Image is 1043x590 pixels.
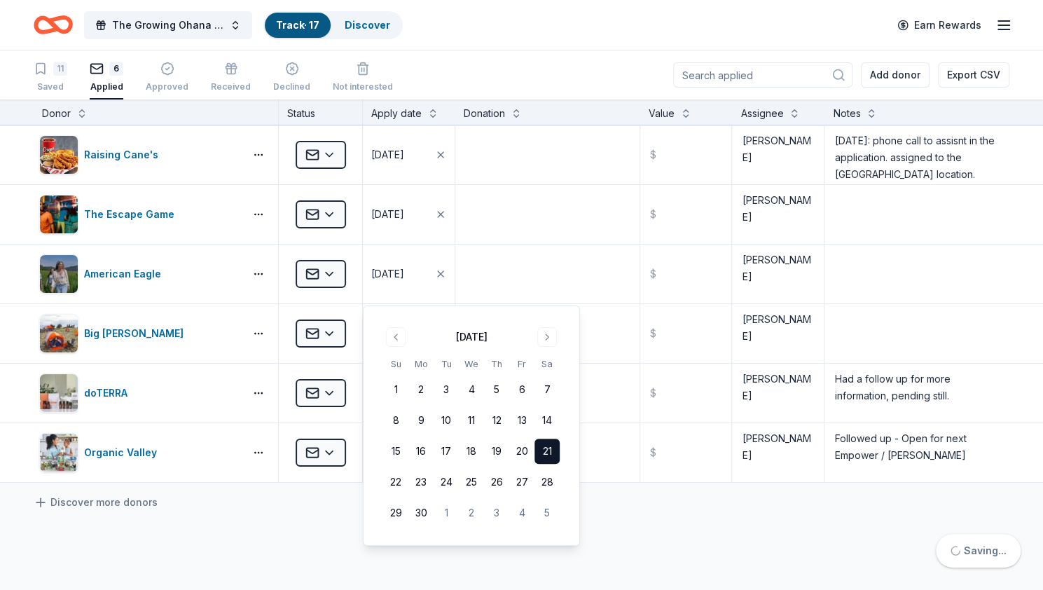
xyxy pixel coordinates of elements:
[464,105,505,122] div: Donation
[459,377,484,402] button: 4
[40,434,78,472] img: Image for Organic Valley
[484,500,509,526] button: 3
[484,408,509,433] button: 12
[434,377,459,402] button: 3
[345,19,390,31] a: Discover
[39,254,239,294] button: Image for American EagleAmerican Eagle
[509,377,534,402] button: 6
[273,56,310,100] button: Declined
[109,62,123,76] div: 6
[408,377,434,402] button: 2
[509,500,534,526] button: 4
[740,105,783,122] div: Assignee
[484,377,509,402] button: 5
[408,408,434,433] button: 9
[363,245,455,303] button: [DATE]
[509,439,534,464] button: 20
[484,439,509,464] button: 19
[90,56,123,100] button: 6Applied
[40,195,78,233] img: Image for The Escape Game
[459,500,484,526] button: 2
[509,357,534,371] th: Friday
[363,185,455,244] button: [DATE]
[434,500,459,526] button: 1
[938,62,1009,88] button: Export CSV
[279,100,363,125] div: Status
[733,306,822,362] textarea: [PERSON_NAME]
[34,81,67,92] div: Saved
[861,62,930,88] button: Add donor
[40,374,78,412] img: Image for doTERRA
[42,105,71,122] div: Donor
[673,62,852,88] input: Search applied
[459,408,484,433] button: 11
[53,62,67,76] div: 11
[383,357,408,371] th: Sunday
[84,444,163,461] div: Organic Valley
[459,357,484,371] th: Wednesday
[509,469,534,495] button: 27
[84,11,252,39] button: The Growing Ohana Fundraiser Gala
[263,11,403,39] button: Track· 17Discover
[371,206,404,223] div: [DATE]
[509,408,534,433] button: 13
[733,127,822,183] textarea: [PERSON_NAME]
[649,105,675,122] div: Value
[39,373,239,413] button: Image for doTERRAdoTERRA
[733,425,822,481] textarea: [PERSON_NAME]
[434,408,459,433] button: 10
[534,357,560,371] th: Saturday
[459,439,484,464] button: 18
[408,439,434,464] button: 16
[534,500,560,526] button: 5
[434,469,459,495] button: 24
[39,433,239,472] button: Image for Organic ValleyOrganic Valley
[90,81,123,92] div: Applied
[211,81,251,92] div: Received
[371,105,422,122] div: Apply date
[333,81,393,92] div: Not interested
[40,136,78,174] img: Image for Raising Cane's
[534,377,560,402] button: 7
[371,146,404,163] div: [DATE]
[146,56,188,100] button: Approved
[273,81,310,92] div: Declined
[84,206,180,223] div: The Escape Game
[534,469,560,495] button: 28
[826,425,1008,481] textarea: Followed up - Open for next Empower / [PERSON_NAME]
[40,315,78,352] img: Image for Big Agnes
[383,469,408,495] button: 22
[40,255,78,293] img: Image for American Eagle
[39,314,239,353] button: Image for Big AgnesBig [PERSON_NAME]
[826,365,1008,421] textarea: Had a follow up for more information, pending still.
[733,246,822,302] textarea: [PERSON_NAME]
[456,329,488,345] div: [DATE]
[84,146,164,163] div: Raising Cane's
[383,500,408,526] button: 29
[889,13,990,38] a: Earn Rewards
[363,125,455,184] button: [DATE]
[826,127,1008,183] textarea: [DATE]: phone call to assisnt in the application. assigned to the [GEOGRAPHIC_DATA] location.
[84,385,133,402] div: doTERRA
[534,408,560,433] button: 14
[383,439,408,464] button: 15
[459,469,484,495] button: 25
[39,135,239,174] button: Image for Raising Cane's Raising Cane's
[408,500,434,526] button: 30
[34,56,67,100] button: 11Saved
[484,469,509,495] button: 26
[386,327,406,347] button: Go to previous month
[371,266,404,282] div: [DATE]
[34,8,73,41] a: Home
[733,365,822,421] textarea: [PERSON_NAME]
[833,105,860,122] div: Notes
[333,56,393,100] button: Not interested
[408,357,434,371] th: Monday
[534,439,560,464] button: 21
[39,195,239,234] button: Image for The Escape GameThe Escape Game
[434,357,459,371] th: Tuesday
[484,357,509,371] th: Thursday
[363,304,455,363] button: [DATE]
[408,469,434,495] button: 23
[733,186,822,242] textarea: [PERSON_NAME]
